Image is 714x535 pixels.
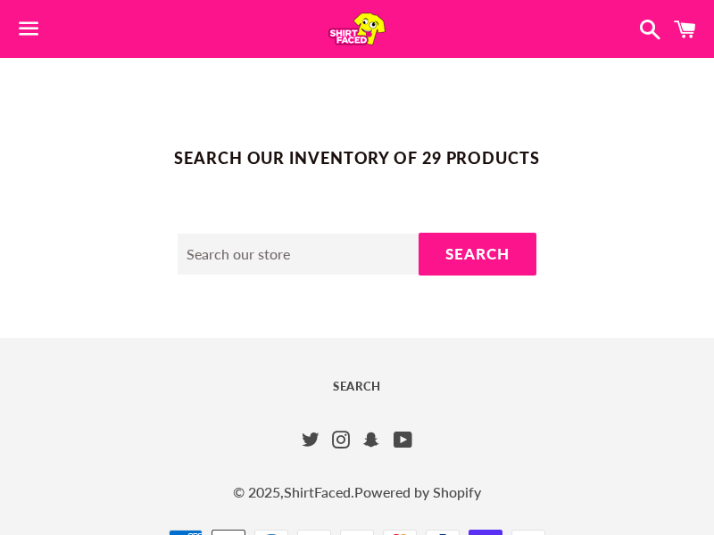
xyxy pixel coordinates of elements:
a: Search [18,374,696,399]
img: ShirtFaced [328,12,386,45]
a: ShirtFaced [284,483,351,500]
button: Search [419,233,535,275]
a: Powered by Shopify [354,483,481,500]
span: © 2025, . [18,481,696,504]
input: Search our store [178,234,419,275]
